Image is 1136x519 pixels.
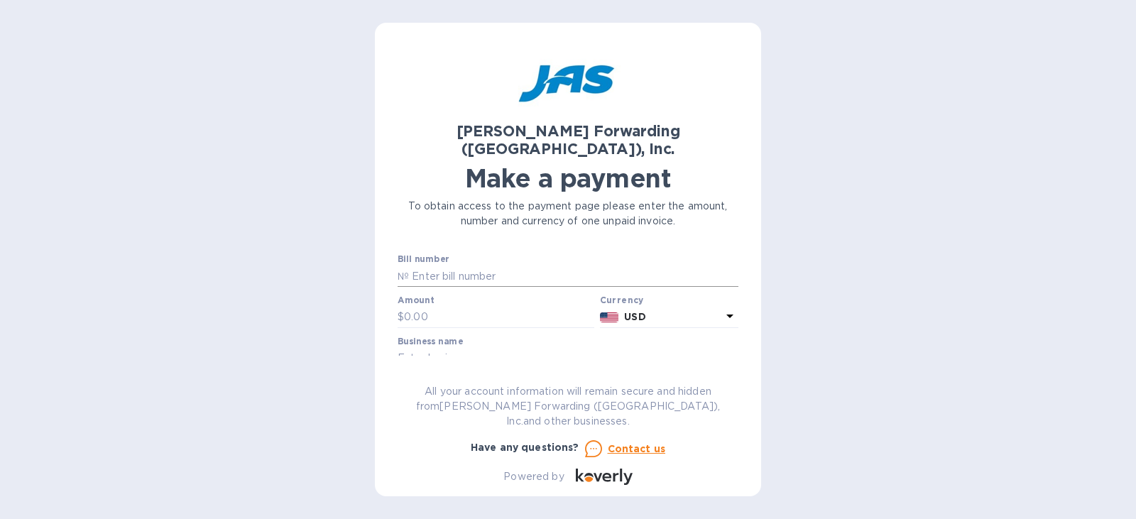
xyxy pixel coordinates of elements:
b: [PERSON_NAME] Forwarding ([GEOGRAPHIC_DATA]), Inc. [457,122,680,158]
u: Contact us [608,443,666,454]
label: Bill number [398,256,449,264]
b: USD [624,311,645,322]
h1: Make a payment [398,163,738,193]
input: 0.00 [404,307,594,328]
p: All your account information will remain secure and hidden from [PERSON_NAME] Forwarding ([GEOGRA... [398,384,738,429]
label: Business name [398,337,463,346]
b: Have any questions? [471,442,579,453]
b: Currency [600,295,644,305]
p: $ [398,310,404,324]
p: № [398,269,409,284]
label: Amount [398,296,434,305]
p: Powered by [503,469,564,484]
input: Enter business name [398,348,738,369]
input: Enter bill number [409,266,738,287]
p: To obtain access to the payment page please enter the amount, number and currency of one unpaid i... [398,199,738,229]
img: USD [600,312,619,322]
